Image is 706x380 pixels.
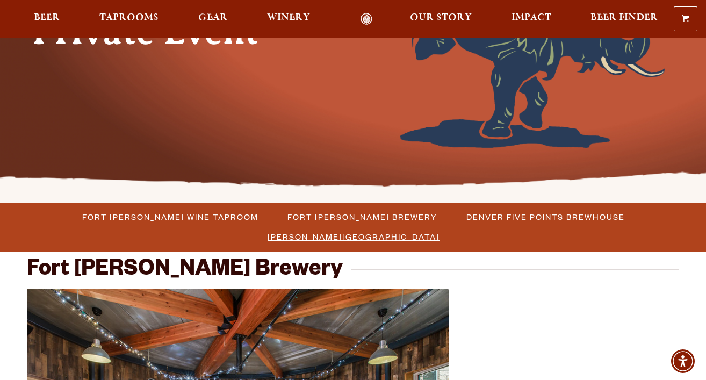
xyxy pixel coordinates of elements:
[260,13,317,25] a: Winery
[27,13,67,25] a: Beer
[512,13,551,22] span: Impact
[267,13,310,22] span: Winery
[590,13,658,22] span: Beer Finder
[261,229,445,245] a: [PERSON_NAME][GEOGRAPHIC_DATA]
[287,209,437,225] span: Fort [PERSON_NAME] Brewery
[76,209,264,225] a: Fort [PERSON_NAME] Wine Taproom
[82,209,258,225] span: Fort [PERSON_NAME] Wine Taproom
[505,13,558,25] a: Impact
[99,13,159,22] span: Taprooms
[34,13,60,22] span: Beer
[281,209,443,225] a: Fort [PERSON_NAME] Brewery
[198,13,228,22] span: Gear
[410,13,472,22] span: Our Story
[92,13,165,25] a: Taprooms
[466,209,625,225] span: Denver Five Points Brewhouse
[671,349,695,373] div: Accessibility Menu
[346,13,386,25] a: Odell Home
[27,258,343,284] h2: Fort [PERSON_NAME] Brewery
[583,13,665,25] a: Beer Finder
[403,13,479,25] a: Our Story
[268,229,440,245] span: [PERSON_NAME][GEOGRAPHIC_DATA]
[191,13,235,25] a: Gear
[460,209,630,225] a: Denver Five Points Brewhouse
